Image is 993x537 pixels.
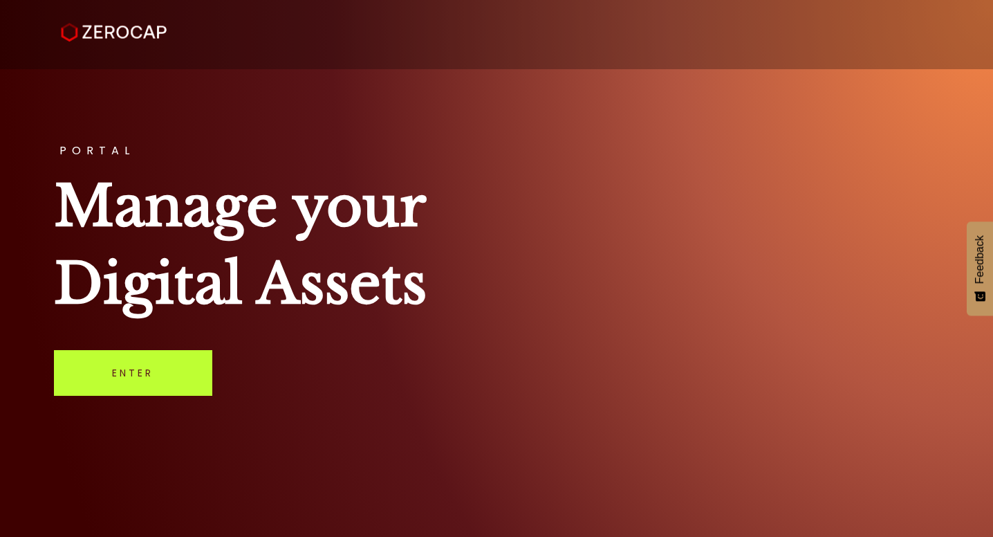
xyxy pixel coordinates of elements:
[54,350,212,396] a: Enter
[967,221,993,316] button: Feedback - Show survey
[54,145,940,156] h3: PORTAL
[974,235,986,284] span: Feedback
[61,23,167,42] img: ZeroCap
[54,167,940,322] h1: Manage your Digital Assets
